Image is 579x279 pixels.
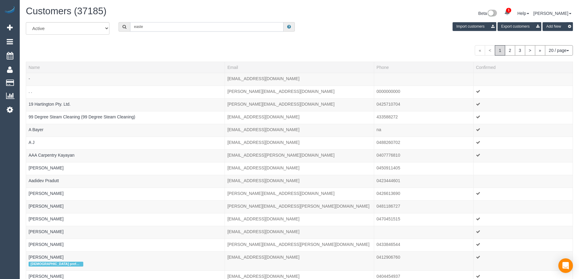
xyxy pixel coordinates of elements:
td: Email [225,98,374,111]
td: Email [225,188,374,200]
td: Name [26,73,225,86]
th: Name [26,62,225,73]
td: Phone [374,175,473,188]
input: Search customers ... [130,22,284,32]
span: « [475,45,485,56]
div: Tags [29,82,222,83]
td: Confirmed [473,175,573,188]
td: Email [225,86,374,98]
td: Confirmed [473,137,573,149]
td: Confirmed [473,162,573,175]
td: Email [225,137,374,149]
td: Confirmed [473,98,573,111]
a: A J [29,140,34,145]
td: Phone [374,251,473,270]
a: > [525,45,535,56]
td: Name [26,86,225,98]
a: 1 [501,6,513,19]
td: Phone [374,86,473,98]
td: Email [225,149,374,162]
td: Name [26,98,225,111]
a: [PERSON_NAME] [29,229,64,234]
td: Email [225,175,374,188]
td: Confirmed [473,226,573,239]
button: 20 / page [545,45,573,56]
td: Phone [374,200,473,213]
div: Tags [29,133,222,134]
a: 99 Degree Steam Cleaning (99 Degree Steam Cleaning) [29,114,135,119]
td: Email [225,251,374,270]
a: - [29,76,30,81]
a: [PERSON_NAME] [29,204,64,209]
td: Name [26,175,225,188]
a: AAA Carpentry Kayayan [29,153,74,158]
td: Name [26,124,225,137]
td: Name [26,137,225,149]
td: Name [26,200,225,213]
td: Phone [374,111,473,124]
span: 1 [495,45,505,56]
td: Email [225,226,374,239]
a: Help [517,11,529,16]
div: Tags [29,260,222,268]
td: Name [26,251,225,270]
td: Name [26,239,225,251]
td: Confirmed [473,188,573,200]
div: Tags [29,247,222,249]
td: Confirmed [473,213,573,226]
span: Customers (37185) [26,6,106,16]
span: [DEMOGRAPHIC_DATA] preferred [29,262,83,267]
a: [PERSON_NAME] [29,242,64,247]
td: Email [225,111,374,124]
a: [PERSON_NAME] [29,216,64,221]
td: Phone [374,162,473,175]
button: Export customers [498,22,541,31]
td: Name [26,162,225,175]
span: 1 [506,8,511,13]
a: [PERSON_NAME] [29,191,64,196]
td: Phone [374,73,473,86]
div: Tags [29,107,222,109]
td: Email [225,239,374,251]
a: » [535,45,545,56]
div: Tags [29,120,222,121]
td: Confirmed [473,73,573,86]
td: Phone [374,213,473,226]
th: Confirmed [473,62,573,73]
a: . . [29,89,32,94]
td: Confirmed [473,124,573,137]
a: 3 [515,45,525,56]
a: [PERSON_NAME] [29,274,64,279]
div: Tags [29,145,222,147]
a: A Bayer [29,127,43,132]
td: Confirmed [473,86,573,98]
div: Tags [29,94,222,96]
td: Name [26,149,225,162]
td: Phone [374,137,473,149]
div: Tags [29,196,222,198]
div: Tags [29,235,222,236]
th: Phone [374,62,473,73]
td: Confirmed [473,200,573,213]
button: Import customers [453,22,496,31]
td: Email [225,213,374,226]
div: Tags [29,158,222,160]
img: Automaid Logo [4,6,16,15]
td: Confirmed [473,149,573,162]
td: Email [225,73,374,86]
td: Email [225,124,374,137]
div: Tags [29,171,222,172]
td: Name [26,111,225,124]
div: Tags [29,184,222,185]
a: [PERSON_NAME] [29,255,64,260]
td: Name [26,188,225,200]
div: Open Intercom Messenger [558,258,573,273]
td: Phone [374,226,473,239]
a: 2 [505,45,515,56]
td: Confirmed [473,111,573,124]
a: [PERSON_NAME] [533,11,571,16]
td: Phone [374,98,473,111]
a: 19 Hartington Pty. Ltd. [29,102,71,107]
td: Name [26,226,225,239]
